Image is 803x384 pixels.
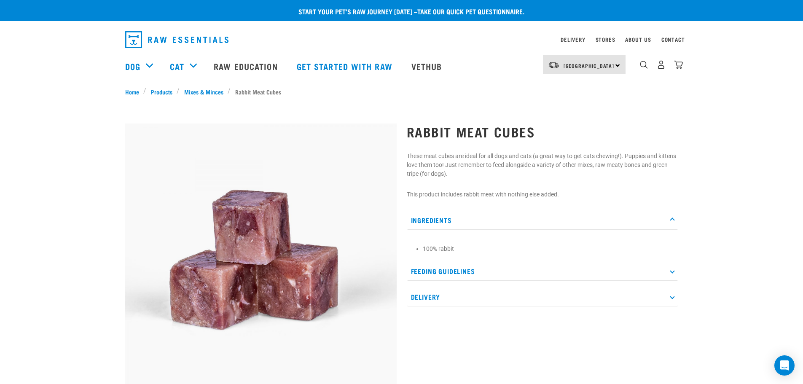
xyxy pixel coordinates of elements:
a: Cat [170,60,184,73]
h1: Rabbit Meat Cubes [407,124,678,139]
a: Raw Education [205,49,288,83]
img: van-moving.png [548,61,559,69]
p: Delivery [407,287,678,306]
img: user.png [657,60,666,69]
img: home-icon-1@2x.png [640,61,648,69]
div: Open Intercom Messenger [774,355,795,376]
a: Dog [125,60,140,73]
img: home-icon@2x.png [674,60,683,69]
img: Raw Essentials Logo [125,31,228,48]
a: Get started with Raw [288,49,403,83]
p: Ingredients [407,211,678,230]
a: Contact [661,38,685,41]
a: Products [146,87,177,96]
a: About Us [625,38,651,41]
p: Feeding Guidelines [407,262,678,281]
li: 100% rabbit [423,244,674,253]
a: Delivery [561,38,585,41]
p: These meat cubes are ideal for all dogs and cats (a great way to get cats chewing!). Puppies and ... [407,152,678,178]
a: Mixes & Minces [180,87,228,96]
nav: breadcrumbs [125,87,678,96]
p: This product includes rabbit meat with nothing else added. [407,190,678,199]
a: take our quick pet questionnaire. [417,9,524,13]
a: Stores [596,38,615,41]
span: [GEOGRAPHIC_DATA] [564,64,615,67]
a: Vethub [403,49,453,83]
nav: dropdown navigation [118,28,685,51]
a: Home [125,87,144,96]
